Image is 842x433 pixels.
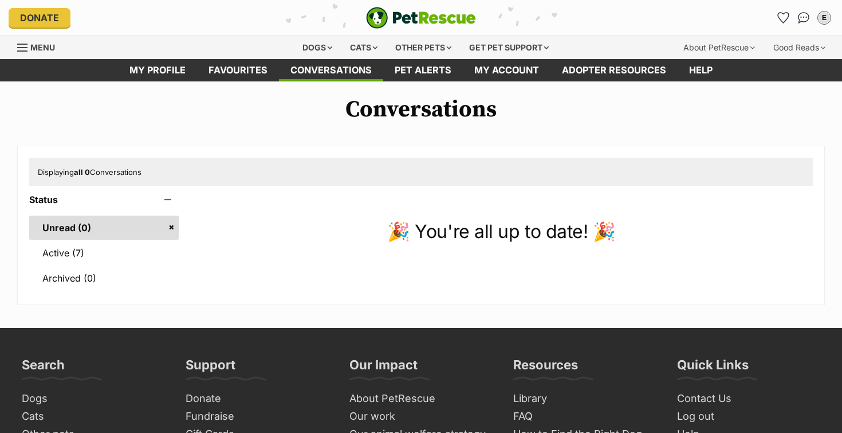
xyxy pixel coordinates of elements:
[17,36,63,57] a: Menu
[672,408,825,426] a: Log out
[550,59,678,81] a: Adopter resources
[672,390,825,408] a: Contact Us
[190,218,813,245] p: 🎉 You're all up to date! 🎉
[22,357,65,380] h3: Search
[9,8,70,28] a: Donate
[387,36,459,59] div: Other pets
[349,357,418,380] h3: Our Impact
[29,266,179,290] a: Archived (0)
[294,36,340,59] div: Dogs
[366,7,476,29] a: PetRescue
[186,357,235,380] h3: Support
[677,357,749,380] h3: Quick Links
[509,390,661,408] a: Library
[774,9,792,27] a: Favourites
[29,194,179,205] header: Status
[366,7,476,29] img: logo-e224e6f780fb5917bec1dbf3a21bbac754714ae5b6737aabdf751b685950b380.svg
[463,59,550,81] a: My account
[461,36,557,59] div: Get pet support
[118,59,197,81] a: My profile
[345,408,497,426] a: Our work
[29,241,179,265] a: Active (7)
[30,42,55,52] span: Menu
[279,59,383,81] a: conversations
[181,390,333,408] a: Donate
[38,167,141,177] span: Displaying Conversations
[513,357,578,380] h3: Resources
[815,9,833,27] button: My account
[774,9,833,27] ul: Account quick links
[675,36,763,59] div: About PetRescue
[17,408,170,426] a: Cats
[765,36,833,59] div: Good Reads
[509,408,661,426] a: FAQ
[342,36,385,59] div: Cats
[345,390,497,408] a: About PetRescue
[819,12,830,24] div: E
[678,59,724,81] a: Help
[197,59,279,81] a: Favourites
[181,408,333,426] a: Fundraise
[798,12,810,24] img: chat-41dd97257d64d25036548639549fe6c8038ab92f7586957e7f3b1b290dea8141.svg
[29,216,179,240] a: Unread (0)
[794,9,813,27] a: Conversations
[74,167,90,177] strong: all 0
[383,59,463,81] a: Pet alerts
[17,390,170,408] a: Dogs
